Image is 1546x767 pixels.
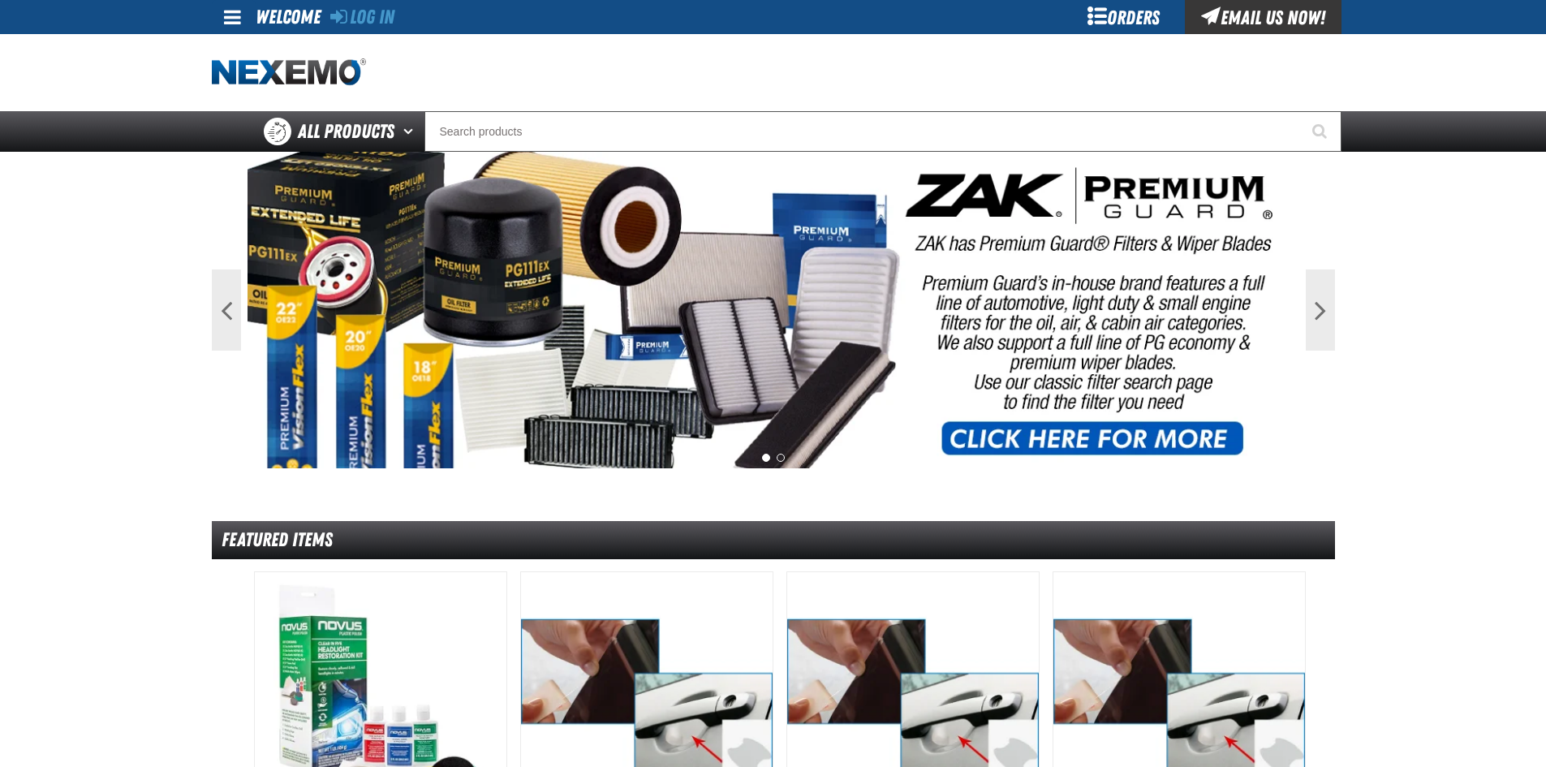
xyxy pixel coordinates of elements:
button: Start Searching [1301,111,1341,152]
button: 1 of 2 [762,454,770,462]
button: Open All Products pages [398,111,424,152]
div: Featured Items [212,521,1335,559]
span: All Products [298,117,394,146]
a: Log In [330,6,394,28]
input: Search [424,111,1341,152]
img: Nexemo logo [212,58,366,87]
button: 2 of 2 [777,454,785,462]
img: PG Filters & Wipers [248,152,1299,468]
button: Previous [212,269,241,351]
button: Next [1306,269,1335,351]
